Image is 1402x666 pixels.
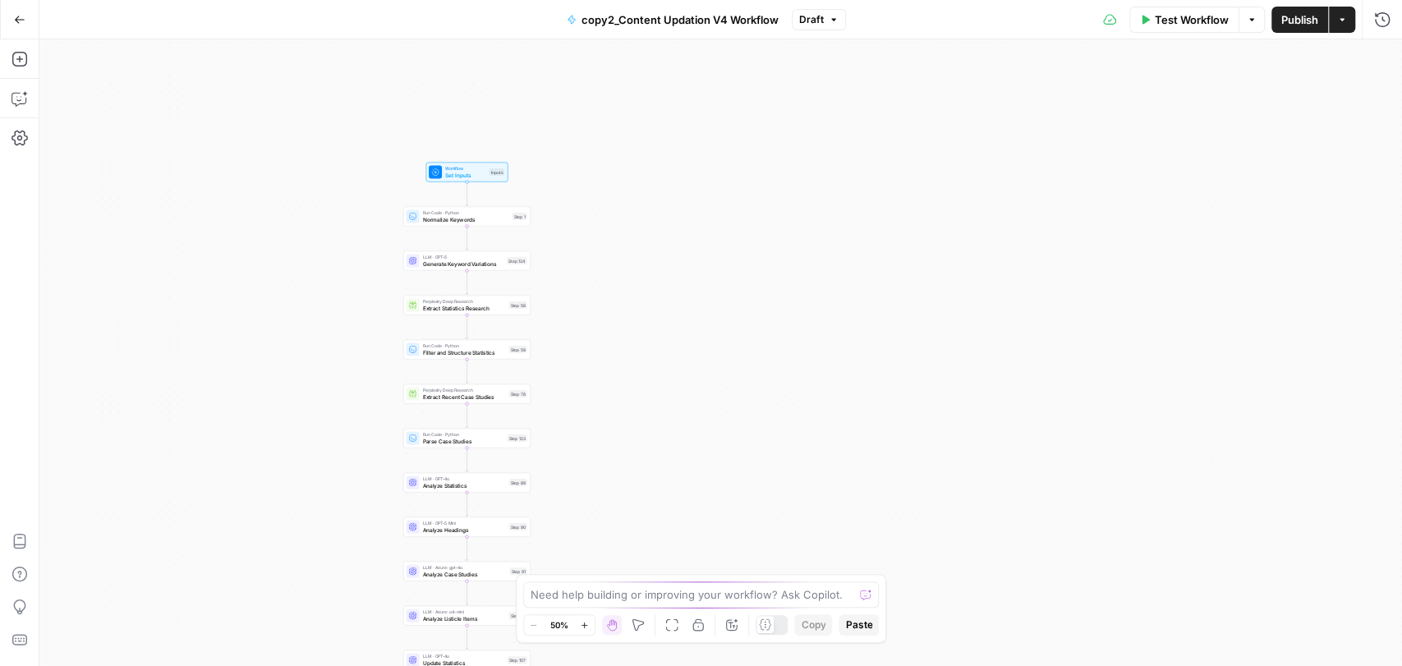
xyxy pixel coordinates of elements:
span: Analyze Statistics [423,481,506,489]
div: Perplexity Deep ResearchExtract Statistics ResearchStep 56 [403,296,531,315]
div: LLM · Azure: o4-miniAnalyze Listicle ItemsStep 92 [403,606,531,626]
span: LLM · Azure: o4-mini [423,609,506,615]
span: Perplexity Deep Research [423,298,506,305]
div: LLM · Azure: gpt-4oAnalyze Case StudiesStep 91 [403,562,531,581]
button: Copy [794,614,832,636]
span: Run Code · Python [423,342,506,349]
span: Analyze Headings [423,526,506,534]
div: LLM · GPT-4oAnalyze StatisticsStep 89 [403,473,531,493]
div: Step 90 [509,523,527,531]
g: Edge from step_92 to step_107 [466,625,468,649]
button: copy2_Content Updation V4 Workflow [557,7,788,33]
div: WorkflowSet InputsInputs [403,163,531,182]
span: Copy [801,618,825,632]
g: Edge from step_124 to step_56 [466,270,468,294]
g: Edge from step_76 to step_123 [466,403,468,427]
span: Run Code · Python [423,209,509,216]
span: Run Code · Python [423,431,504,438]
g: Edge from step_58 to step_76 [466,359,468,383]
span: copy2_Content Updation V4 Workflow [581,11,779,28]
span: LLM · Azure: gpt-4o [423,564,507,571]
button: Paste [839,614,879,636]
div: LLM · GPT-5Generate Keyword VariationsStep 124 [403,251,531,271]
span: Filter and Structure Statistics [423,348,506,356]
div: Step 56 [509,301,527,309]
button: Publish [1271,7,1328,33]
span: Parse Case Studies [423,437,504,445]
span: Normalize Keywords [423,215,509,223]
span: Publish [1281,11,1318,28]
div: Step 92 [509,612,527,619]
g: Edge from step_123 to step_89 [466,448,468,471]
span: Perplexity Deep Research [423,387,506,393]
span: 50% [550,618,568,632]
g: Edge from step_56 to step_58 [466,315,468,338]
span: Set Inputs [445,171,486,179]
div: Step 123 [508,434,527,442]
span: Analyze Listicle Items [423,614,506,622]
span: Generate Keyword Variations [423,260,504,268]
div: Run Code · PythonNormalize KeywordsStep 1 [403,207,531,227]
span: Extract Recent Case Studies [423,393,506,401]
div: Perplexity Deep ResearchExtract Recent Case StudiesStep 76 [403,384,531,404]
g: Edge from step_90 to step_91 [466,536,468,560]
div: Inputs [490,168,505,176]
div: LLM · GPT-5 MiniAnalyze HeadingsStep 90 [403,517,531,537]
span: Analyze Case Studies [423,570,507,578]
div: Step 58 [509,346,527,353]
span: LLM · GPT-5 [423,254,504,260]
g: Edge from step_91 to step_92 [466,581,468,604]
g: Edge from step_1 to step_124 [466,226,468,250]
span: Extract Statistics Research [423,304,506,312]
button: Test Workflow [1129,7,1239,33]
span: LLM · GPT-4o [423,475,506,482]
g: Edge from start to step_1 [466,181,468,205]
div: Step 124 [507,257,527,264]
span: LLM · GPT-5 Mini [423,520,506,526]
span: Workflow [445,165,486,172]
span: Paste [845,618,872,632]
button: Draft [792,9,846,30]
div: Step 91 [510,567,527,575]
div: Step 107 [508,656,527,664]
div: Run Code · PythonParse Case StudiesStep 123 [403,429,531,448]
span: Test Workflow [1155,11,1229,28]
span: LLM · GPT-4o [423,653,504,659]
div: Step 89 [509,479,527,486]
div: Run Code · PythonFilter and Structure StatisticsStep 58 [403,340,531,360]
div: Step 1 [513,213,527,220]
g: Edge from step_89 to step_90 [466,492,468,516]
span: Draft [799,12,824,27]
div: Step 76 [509,390,527,397]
